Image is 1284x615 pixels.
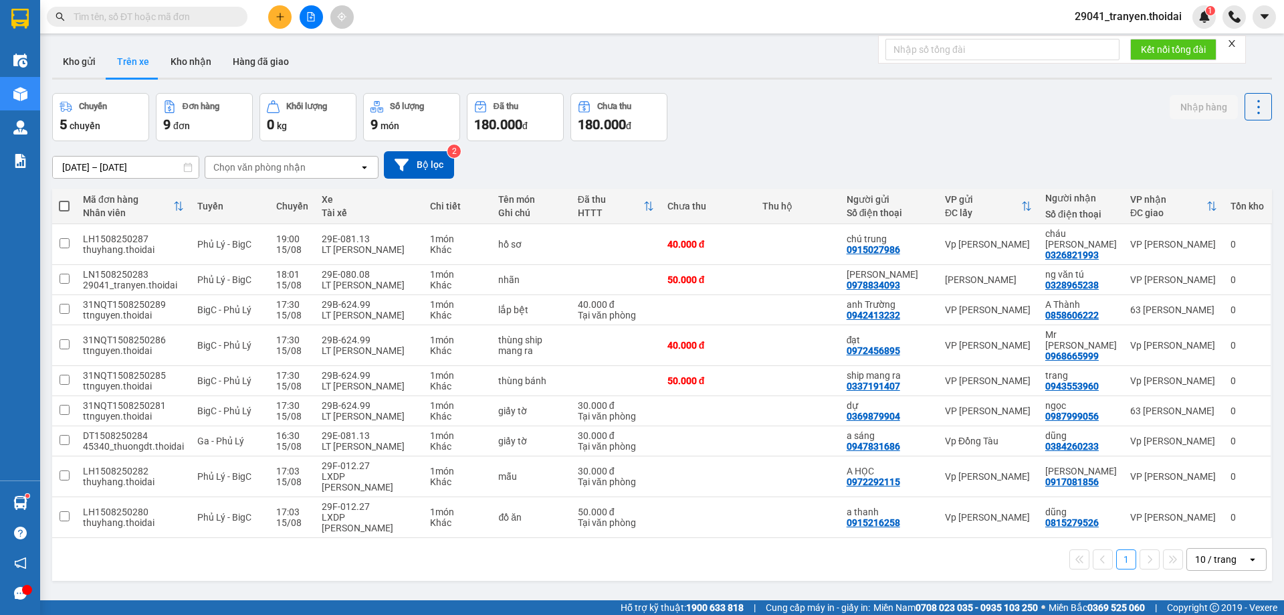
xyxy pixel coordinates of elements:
[430,507,486,517] div: 1 món
[322,310,417,321] div: LT [PERSON_NAME]
[52,46,106,78] button: Kho gửi
[276,400,308,411] div: 17:30
[322,460,417,471] div: 29F-012.27
[1130,471,1217,482] div: VP [PERSON_NAME]
[498,194,564,205] div: Tên món
[522,120,528,131] span: đ
[945,436,1032,446] div: Vp Đồng Tàu
[276,430,308,441] div: 16:30
[1230,274,1264,285] div: 0
[1230,512,1264,523] div: 0
[578,466,654,476] div: 30.000 đ
[621,600,744,615] span: Hỗ trợ kỹ thuật:
[337,12,346,21] span: aim
[430,345,486,356] div: Khác
[276,244,308,255] div: 15/08
[945,239,1032,250] div: Vp [PERSON_NAME]
[276,201,308,211] div: Chuyến
[197,340,251,351] span: BigC - Phủ Lý
[847,441,900,452] div: 0947831686
[322,411,417,422] div: LT [PERSON_NAME]
[578,507,654,517] div: 50.000 đ
[1228,11,1241,23] img: phone-icon
[276,381,308,391] div: 15/08
[1045,310,1099,321] div: 0858606222
[13,120,27,135] img: warehouse-icon
[276,12,285,21] span: plus
[1045,351,1099,361] div: 0968665999
[322,244,417,255] div: LT [PERSON_NAME]
[300,5,323,29] button: file-add
[156,93,253,141] button: Đơn hàng9đơn
[1130,239,1217,250] div: VP [PERSON_NAME]
[1230,406,1264,416] div: 0
[430,381,486,391] div: Khác
[13,87,27,101] img: warehouse-icon
[70,120,100,131] span: chuyến
[14,527,27,539] span: question-circle
[498,436,564,446] div: giấy tờ
[268,5,292,29] button: plus
[1253,5,1276,29] button: caret-down
[885,39,1119,60] input: Nhập số tổng đài
[322,345,417,356] div: LT [PERSON_NAME]
[1045,507,1117,517] div: dũng
[197,471,251,482] span: Phủ Lý - BigC
[276,280,308,290] div: 15/08
[945,274,1032,285] div: [PERSON_NAME]
[1045,299,1117,310] div: A Thành
[945,375,1032,386] div: VP [PERSON_NAME]
[1123,189,1224,224] th: Toggle SortBy
[847,507,932,517] div: a thanh
[370,116,378,133] span: 9
[83,370,184,381] div: 31NQT1508250285
[1045,381,1099,391] div: 0943553960
[276,299,308,310] div: 17:30
[945,340,1032,351] div: VP [PERSON_NAME]
[322,207,417,218] div: Tài xế
[430,201,486,211] div: Chi tiết
[322,234,417,244] div: 29E-081.13
[163,116,171,133] span: 9
[276,466,308,476] div: 17:03
[754,600,756,615] span: |
[322,299,417,310] div: 29B-624.99
[1130,406,1217,416] div: 63 [PERSON_NAME]
[56,12,65,21] span: search
[197,375,251,386] span: BigC - Phủ Lý
[498,207,564,218] div: Ghi chú
[498,335,564,356] div: thùng ship mang ra
[1247,554,1258,565] svg: open
[1130,436,1217,446] div: Vp [PERSON_NAME]
[578,411,654,422] div: Tại văn phòng
[430,517,486,528] div: Khác
[597,102,631,111] div: Chưa thu
[276,234,308,244] div: 19:00
[53,157,199,178] input: Select a date range.
[1259,11,1271,23] span: caret-down
[259,93,356,141] button: Khối lượng0kg
[430,310,486,321] div: Khác
[430,234,486,244] div: 1 món
[276,345,308,356] div: 15/08
[1230,436,1264,446] div: 0
[430,400,486,411] div: 1 món
[847,299,932,310] div: anh Trường
[430,411,486,422] div: Khác
[847,345,900,356] div: 0972456895
[83,194,173,205] div: Mã đơn hàng
[847,517,900,528] div: 0915216258
[766,600,870,615] span: Cung cấp máy in - giấy in:
[359,162,370,173] svg: open
[430,244,486,255] div: Khác
[21,58,136,105] span: Chuyển phát nhanh: [GEOGRAPHIC_DATA] - [GEOGRAPHIC_DATA]
[1041,605,1045,610] span: ⚪️
[494,102,518,111] div: Đã thu
[13,154,27,168] img: solution-icon
[1170,95,1238,119] button: Nhập hàng
[498,304,564,315] div: lắp bệt
[847,476,900,487] div: 0972292115
[276,335,308,345] div: 17:30
[160,46,222,78] button: Kho nhận
[197,512,251,523] span: Phủ Lý - BigC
